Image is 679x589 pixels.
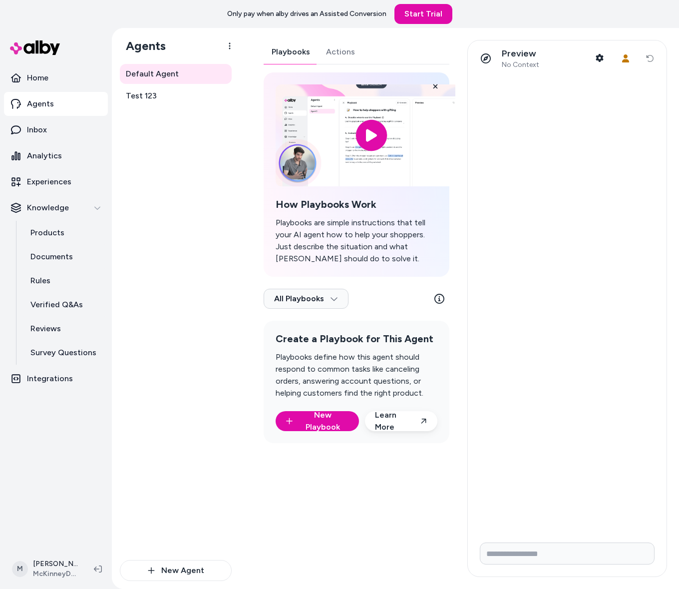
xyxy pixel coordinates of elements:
[33,559,78,569] p: [PERSON_NAME]
[27,124,47,136] p: Inbox
[276,217,437,265] p: Playbooks are simple instructions that tell your AI agent how to help your shoppers. Just describ...
[126,68,179,80] span: Default Agent
[30,227,64,239] p: Products
[318,40,363,64] button: Actions
[27,98,54,110] p: Agents
[286,409,349,433] a: New Playbook
[264,289,348,309] button: All Playbooks
[27,202,69,214] p: Knowledge
[365,411,437,431] a: Learn More
[264,40,318,64] button: Playbooks
[6,553,86,585] button: M[PERSON_NAME]McKinneyDocumentationTestStore
[394,4,452,24] a: Start Trial
[33,569,78,579] span: McKinneyDocumentationTestStore
[30,323,61,335] p: Reviews
[10,40,60,55] img: alby Logo
[502,60,539,69] span: No Context
[274,294,338,304] span: All Playbooks
[4,118,108,142] a: Inbox
[480,543,655,565] input: Write your prompt here
[4,92,108,116] a: Agents
[276,351,437,399] p: Playbooks define how this agent should respond to common tasks like canceling orders, answering a...
[4,144,108,168] a: Analytics
[227,9,386,19] p: Only pay when alby drives an Assisted Conversion
[12,561,28,577] span: M
[27,176,71,188] p: Experiences
[30,347,96,359] p: Survey Questions
[4,66,108,90] a: Home
[27,150,62,162] p: Analytics
[4,367,108,391] a: Integrations
[27,72,48,84] p: Home
[276,411,359,431] button: New Playbook
[118,38,166,53] h1: Agents
[20,341,108,365] a: Survey Questions
[20,269,108,293] a: Rules
[30,251,73,263] p: Documents
[276,333,437,345] h2: Create a Playbook for This Agent
[276,198,437,211] h2: How Playbooks Work
[30,299,83,311] p: Verified Q&As
[20,221,108,245] a: Products
[27,373,73,385] p: Integrations
[4,196,108,220] button: Knowledge
[120,86,232,106] a: Test 123
[120,560,232,581] button: New Agent
[120,64,232,84] a: Default Agent
[4,170,108,194] a: Experiences
[20,293,108,317] a: Verified Q&As
[30,275,50,287] p: Rules
[20,245,108,269] a: Documents
[20,317,108,341] a: Reviews
[502,48,539,59] p: Preview
[126,90,157,102] span: Test 123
